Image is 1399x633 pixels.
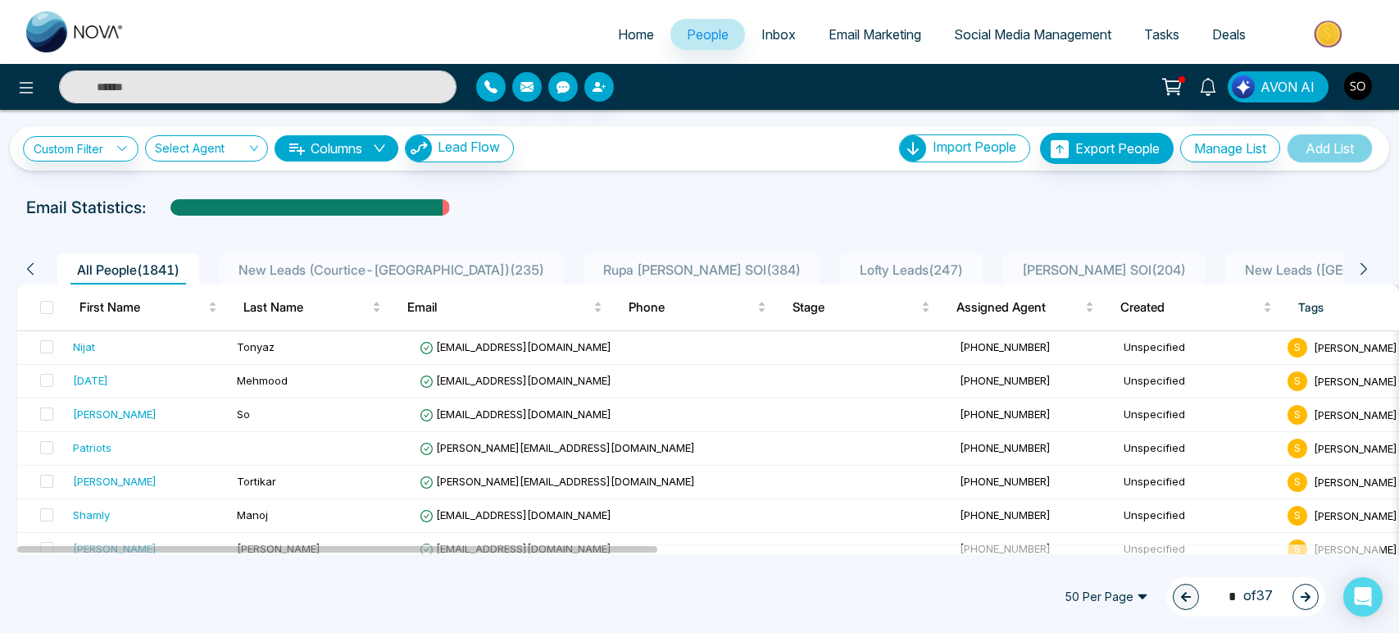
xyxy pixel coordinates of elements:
[1270,16,1389,52] img: Market-place.gif
[829,26,921,43] span: Email Marketing
[853,262,970,278] span: Lofty Leads ( 247 )
[405,134,514,162] button: Lead Flow
[73,372,108,389] div: [DATE]
[1212,26,1246,43] span: Deals
[406,135,432,162] img: Lead Flow
[960,508,1051,521] span: [PHONE_NUMBER]
[394,285,615,330] th: Email
[1288,405,1307,425] span: S
[670,19,745,50] a: People
[26,195,146,220] p: Email Statistics:
[407,298,590,317] span: Email
[438,139,500,155] span: Lead Flow
[237,340,275,353] span: Tonyaz
[1144,26,1179,43] span: Tasks
[602,19,670,50] a: Home
[1228,71,1329,102] button: AVON AI
[1180,134,1280,162] button: Manage List
[1260,77,1315,97] span: AVON AI
[960,475,1051,488] span: [PHONE_NUMBER]
[933,139,1016,155] span: Import People
[79,298,205,317] span: First Name
[1075,140,1160,157] span: Export People
[70,262,186,278] span: All People ( 1841 )
[1196,19,1262,50] a: Deals
[1040,133,1174,164] button: Export People
[420,475,695,488] span: [PERSON_NAME][EMAIL_ADDRESS][DOMAIN_NAME]
[420,441,695,454] span: [PERSON_NAME][EMAIL_ADDRESS][DOMAIN_NAME]
[420,508,611,521] span: [EMAIL_ADDRESS][DOMAIN_NAME]
[954,26,1111,43] span: Social Media Management
[237,374,288,387] span: Mehmood
[960,542,1051,555] span: [PHONE_NUMBER]
[1053,584,1160,610] span: 50 Per Page
[373,142,386,155] span: down
[1344,72,1372,100] img: User Avatar
[1117,466,1281,499] td: Unspecified
[745,19,812,50] a: Inbox
[237,542,320,555] span: [PERSON_NAME]
[1288,540,1307,559] span: S
[420,542,611,555] span: [EMAIL_ADDRESS][DOMAIN_NAME]
[812,19,938,50] a: Email Marketing
[1288,439,1307,458] span: S
[26,11,125,52] img: Nova CRM Logo
[420,340,611,353] span: [EMAIL_ADDRESS][DOMAIN_NAME]
[597,262,807,278] span: Rupa [PERSON_NAME] SOI ( 384 )
[237,475,276,488] span: Tortikar
[232,262,551,278] span: New Leads (Courtice-[GEOGRAPHIC_DATA]) ( 235 )
[398,134,514,162] a: Lead FlowLead Flow
[237,508,268,521] span: Manoj
[629,298,754,317] span: Phone
[960,441,1051,454] span: [PHONE_NUMBER]
[73,473,157,490] div: [PERSON_NAME]
[243,298,369,317] span: Last Name
[73,540,157,557] div: [PERSON_NAME]
[1219,585,1273,608] span: of 37
[230,285,394,330] th: Last Name
[1120,298,1260,317] span: Created
[1117,432,1281,466] td: Unspecified
[420,374,611,387] span: [EMAIL_ADDRESS][DOMAIN_NAME]
[1117,533,1281,567] td: Unspecified
[1343,577,1383,617] div: Open Intercom Messenger
[73,439,111,456] div: Patriots
[237,408,250,421] span: So
[1128,19,1196,50] a: Tasks
[956,298,1082,317] span: Assigned Agent
[73,507,110,523] div: Shamly
[615,285,779,330] th: Phone
[420,408,611,421] span: [EMAIL_ADDRESS][DOMAIN_NAME]
[687,26,729,43] span: People
[960,374,1051,387] span: [PHONE_NUMBER]
[73,406,157,422] div: [PERSON_NAME]
[1288,338,1307,357] span: S
[1117,365,1281,398] td: Unspecified
[23,136,139,162] a: Custom Filter
[1288,472,1307,492] span: S
[943,285,1107,330] th: Assigned Agent
[1107,285,1285,330] th: Created
[1117,331,1281,365] td: Unspecified
[1117,398,1281,432] td: Unspecified
[761,26,796,43] span: Inbox
[779,285,943,330] th: Stage
[1288,506,1307,526] span: S
[66,285,230,330] th: First Name
[1288,371,1307,391] span: S
[960,408,1051,421] span: [PHONE_NUMBER]
[1015,262,1192,278] span: [PERSON_NAME] SOI ( 204 )
[960,340,1051,353] span: [PHONE_NUMBER]
[938,19,1128,50] a: Social Media Management
[1117,499,1281,533] td: Unspecified
[618,26,654,43] span: Home
[793,298,918,317] span: Stage
[1232,75,1255,98] img: Lead Flow
[73,339,95,355] div: Nijat
[275,135,398,162] button: Columnsdown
